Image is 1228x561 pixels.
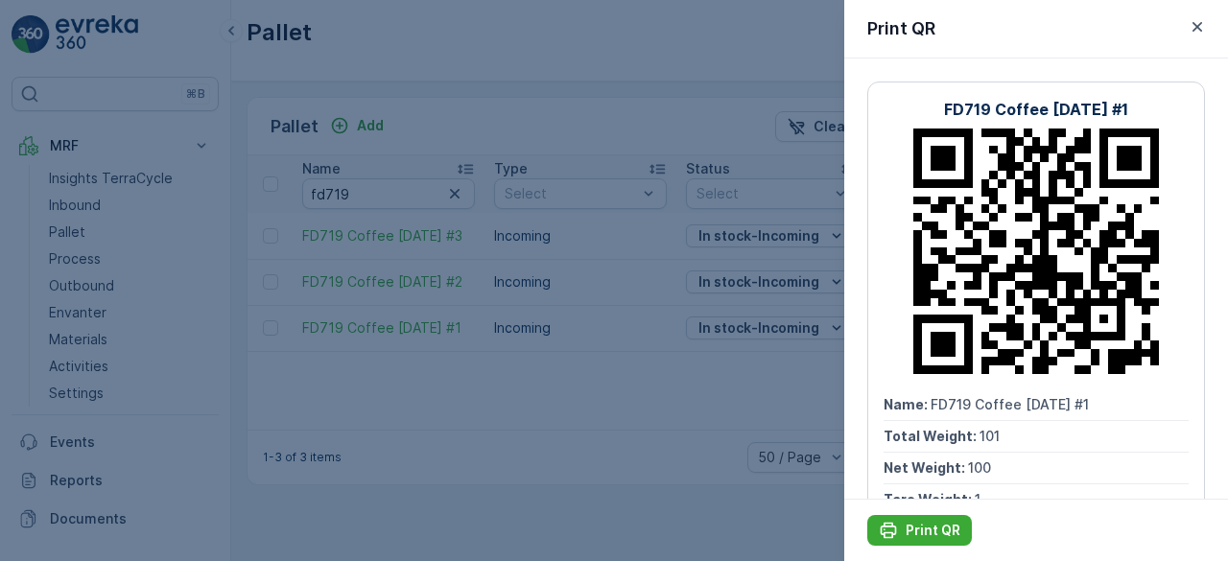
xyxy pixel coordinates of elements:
span: Tare Weight : [884,491,975,507]
span: Net Weight : [884,459,968,476]
span: FD Pallet [102,441,161,457]
p: Print QR [867,15,935,42]
span: Material : [16,473,82,489]
span: Total Weight : [16,346,112,362]
span: 101 [980,428,1000,444]
span: Name : [884,396,931,412]
span: 1 [975,491,980,507]
span: 101 [112,346,132,362]
span: NL-PI0102 I CNL0044 Koffie [82,473,268,489]
p: Print QR [906,521,960,540]
span: Tare Weight : [16,409,107,426]
span: 100 [101,378,124,394]
span: Name : [16,315,63,331]
span: Total Weight : [884,428,980,444]
span: FD719 Coffee [DATE] #1 [63,315,222,331]
span: 1 [107,409,113,426]
button: Print QR [867,515,972,546]
p: FD719 Coffee [DATE] #1 [944,98,1128,121]
span: Asset Type : [16,441,102,457]
span: FD719 Coffee [DATE] #1 [931,396,1089,412]
span: 100 [968,459,991,476]
span: Net Weight : [16,378,101,394]
p: FD719 Coffee [DATE] #1 [520,16,704,39]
